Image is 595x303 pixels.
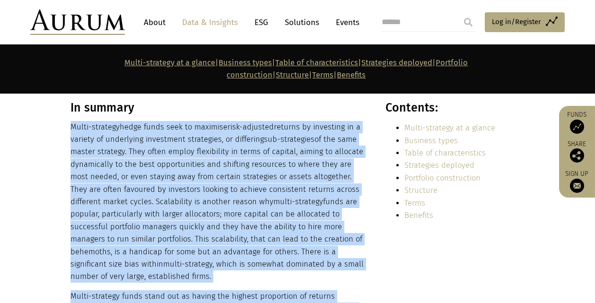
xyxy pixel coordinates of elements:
a: Table of characteristics [404,148,486,157]
a: Benefits [337,70,366,79]
a: Structure [404,186,437,195]
span: Log in/Register [492,16,541,27]
a: Log in/Register [485,12,565,32]
strong: | | | | | | [125,58,468,79]
a: Solutions [280,14,324,31]
a: About [139,14,170,31]
a: Multi-strategy at a glance [404,123,495,132]
a: Multi-strategy at a glance [125,58,216,67]
p: hedge funds seek to maximise returns by investing in a variety of underlying investment strategie... [70,121,365,283]
a: Events [331,14,359,31]
a: Strategies deployed [362,58,433,67]
a: Portfolio construction [404,173,481,182]
img: Access Funds [570,120,584,134]
a: Terms [404,199,425,208]
a: Strategies deployed [404,161,474,170]
img: Sign up to our newsletter [570,179,584,193]
img: Aurum [30,9,125,35]
a: Sign up [564,170,590,193]
h3: In summary [70,101,365,115]
span: multi-strategy [163,260,212,268]
span: risk-adjusted [227,122,274,131]
strong: | [334,70,337,79]
span: sub-strategies [264,135,315,144]
a: Table of characteristics [276,58,359,67]
span: Multi-strategy [70,122,120,131]
a: Benefits [404,211,433,220]
a: Funds [564,111,590,134]
a: Structure [276,70,309,79]
a: Terms [313,70,334,79]
h3: Contents: [385,101,522,115]
img: Share this post [570,148,584,163]
a: Business types [404,136,458,145]
a: Data & Insights [177,14,243,31]
a: ESG [250,14,273,31]
span: multi-strategy [273,197,323,206]
div: Share [564,141,590,163]
input: Submit [459,13,478,32]
a: Business types [219,58,272,67]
